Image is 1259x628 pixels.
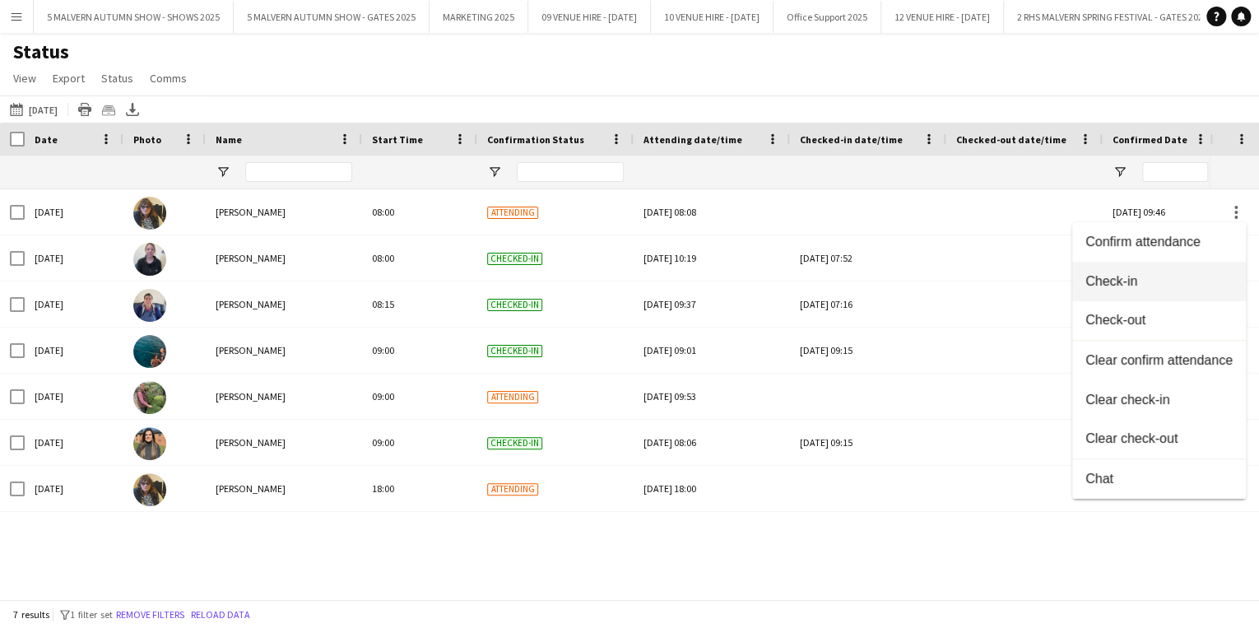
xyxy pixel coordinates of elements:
[1085,472,1233,486] span: Chat
[1072,341,1246,380] button: Clear confirm attendance
[1085,353,1233,368] span: Clear confirm attendance
[1085,313,1233,328] span: Check-out
[1085,274,1233,289] span: Check-in
[1085,235,1233,249] span: Confirm attendance
[1072,459,1246,499] button: Chat
[1085,431,1233,446] span: Clear check-out
[1072,380,1246,420] button: Clear check-in
[1072,301,1246,341] button: Check-out
[1072,262,1246,301] button: Check-in
[1085,393,1233,407] span: Clear check-in
[1072,420,1246,459] button: Clear check-out
[1072,222,1246,262] button: Confirm attendance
